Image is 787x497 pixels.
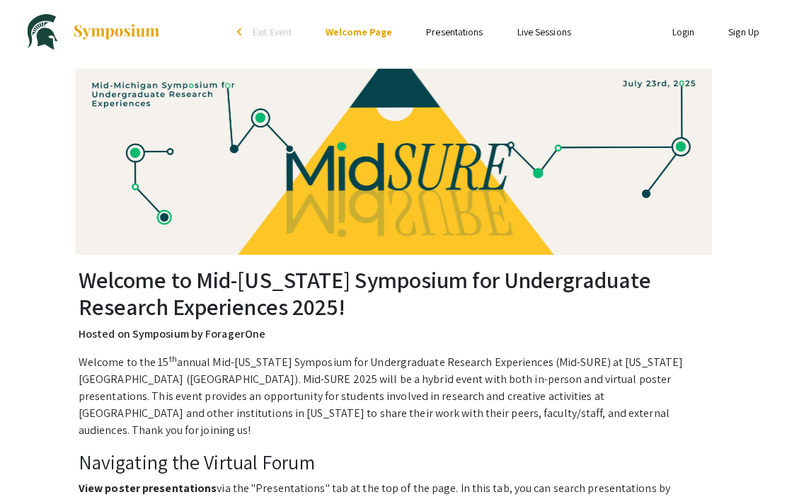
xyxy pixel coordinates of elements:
a: Sign Up [728,25,759,38]
a: Welcome Page [326,25,392,38]
img: Mid-Michigan Symposium for Undergraduate Research Experiences 2025 [75,69,712,255]
sup: th [169,353,177,364]
img: Symposium by ForagerOne [72,23,161,40]
a: Presentations [426,25,483,38]
strong: View poster presentations [79,481,217,496]
a: Live Sessions [517,25,571,38]
p: Hosted on Symposium by ForagerOne [79,326,708,343]
a: Login [672,25,695,38]
iframe: Chat [11,433,60,486]
div: arrow_back_ios [237,28,246,36]
a: Mid-Michigan Symposium for Undergraduate Research Experiences 2025 [11,14,161,50]
img: Mid-Michigan Symposium for Undergraduate Research Experiences 2025 [28,14,58,50]
p: Welcome to the 15 annual Mid-[US_STATE] Symposium for Undergraduate Research Experiences (Mid-SUR... [79,354,708,439]
h2: Welcome to Mid-[US_STATE] Symposium for Undergraduate Research Experiences 2025! [79,266,708,321]
span: Exit Event [253,25,292,38]
h3: Navigating the Virtual Forum [79,450,708,474]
